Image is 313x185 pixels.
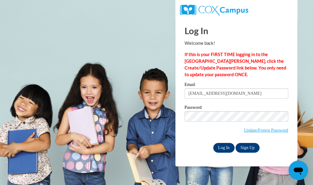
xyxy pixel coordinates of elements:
[236,143,259,153] a: Sign Up
[185,52,286,77] strong: If this is your FIRST TIME logging in to the [GEOGRAPHIC_DATA][PERSON_NAME], click the Create/Upd...
[185,24,288,37] h1: Log In
[244,128,288,133] a: Update/Forgot Password
[213,143,235,153] input: Log In
[185,105,288,111] label: Password
[289,161,308,180] iframe: Button to launch messaging window
[185,82,288,88] label: Email
[180,5,248,16] img: COX Campus
[185,40,288,47] p: Welcome back!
